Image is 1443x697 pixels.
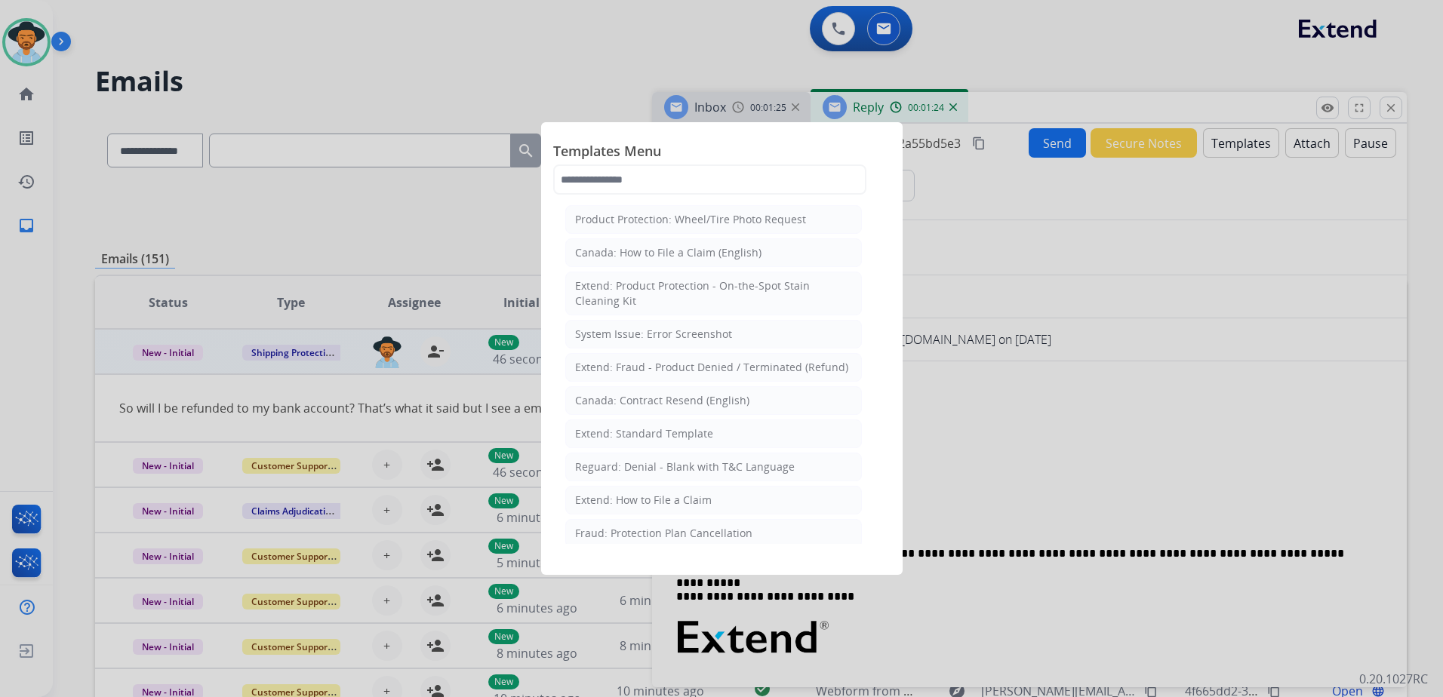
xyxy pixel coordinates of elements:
div: Product Protection: Wheel/Tire Photo Request [575,212,806,227]
div: Extend: How to File a Claim [575,493,712,508]
div: Reguard: Denial - Blank with T&C Language [575,459,795,474]
span: Templates Menu [553,140,891,164]
div: Extend: Product Protection - On-the-Spot Stain Cleaning Kit [575,278,852,309]
div: Extend: Fraud - Product Denied / Terminated (Refund) [575,360,848,375]
div: System Issue: Error Screenshot [575,327,732,342]
div: Fraud: Protection Plan Cancellation [575,526,752,541]
div: Extend: Standard Template [575,426,713,441]
div: Canada: How to File a Claim (English) [575,245,761,260]
div: Canada: Contract Resend (English) [575,393,749,408]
